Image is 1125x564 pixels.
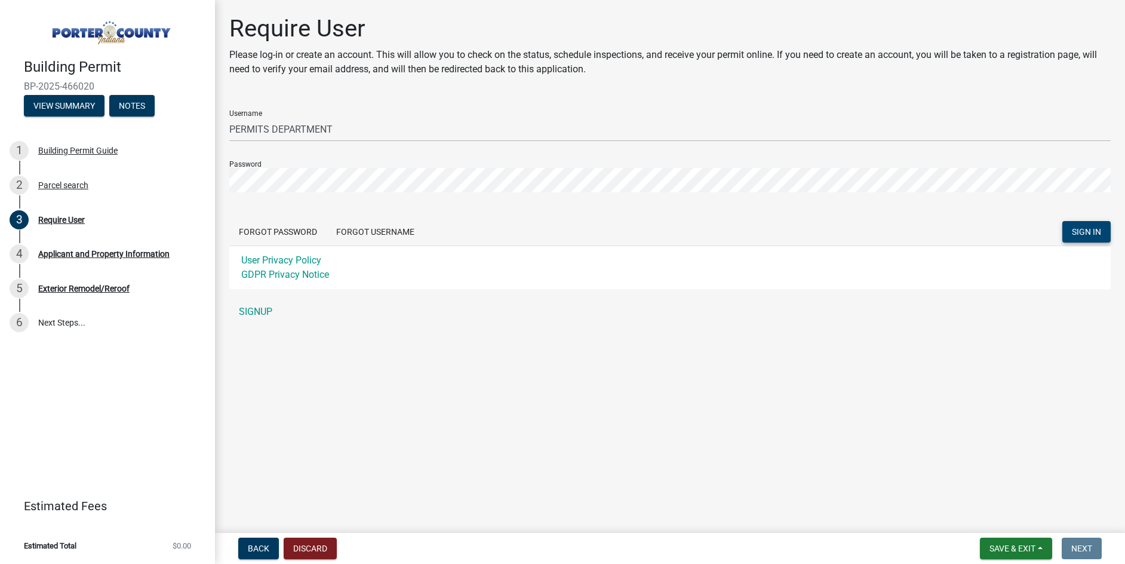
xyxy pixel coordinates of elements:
[24,95,104,117] button: View Summary
[241,269,329,280] a: GDPR Privacy Notice
[38,146,118,155] div: Building Permit Guide
[38,181,88,189] div: Parcel search
[10,244,29,263] div: 4
[24,81,191,92] span: BP-2025-466020
[24,59,205,76] h4: Building Permit
[980,538,1052,559] button: Save & Exit
[109,95,155,117] button: Notes
[38,284,130,293] div: Exterior Remodel/Reroof
[38,250,170,258] div: Applicant and Property Information
[1062,538,1102,559] button: Next
[24,102,104,111] wm-modal-confirm: Summary
[24,542,76,550] span: Estimated Total
[38,216,85,224] div: Require User
[229,14,1111,43] h1: Require User
[248,544,269,553] span: Back
[1062,221,1111,243] button: SIGN IN
[229,48,1111,76] p: Please log-in or create an account. This will allow you to check on the status, schedule inspecti...
[10,210,29,229] div: 3
[284,538,337,559] button: Discard
[10,141,29,160] div: 1
[1071,544,1092,553] span: Next
[1072,227,1101,237] span: SIGN IN
[229,300,1111,324] a: SIGNUP
[173,542,191,550] span: $0.00
[24,13,196,46] img: Porter County, Indiana
[10,176,29,195] div: 2
[989,544,1035,553] span: Save & Exit
[238,538,279,559] button: Back
[229,221,327,243] button: Forgot Password
[327,221,424,243] button: Forgot Username
[241,255,321,266] a: User Privacy Policy
[10,313,29,332] div: 6
[109,102,155,111] wm-modal-confirm: Notes
[10,279,29,298] div: 5
[10,494,196,518] a: Estimated Fees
